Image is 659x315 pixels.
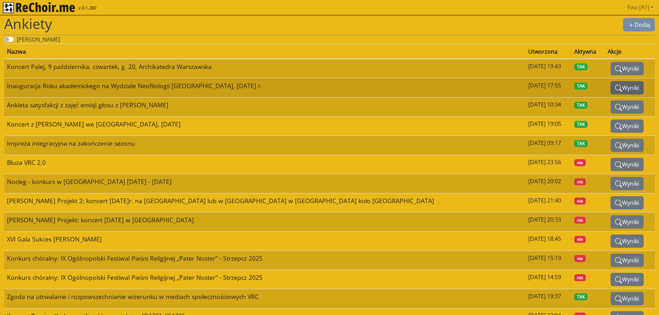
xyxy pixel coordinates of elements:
span: nie [574,236,586,243]
span: v.0.1.280 [78,5,96,11]
svg: search [615,276,622,283]
td: Inauguracja Roku akademickego na Wydziale Neofilologii [GEOGRAPHIC_DATA], [DATE] r. [4,78,525,98]
button: searchWyniki [611,235,644,248]
td: Koncert z [PERSON_NAME] we [GEOGRAPHIC_DATA], [DATE] [4,117,525,136]
td: [PERSON_NAME] Projekt 2: koncert [DATE]r. na [GEOGRAPHIC_DATA] lub w [GEOGRAPHIC_DATA] w [GEOGRAP... [4,193,525,213]
td: Bluza VRC 2.0 [4,155,525,174]
svg: search [615,104,622,111]
label: [PERSON_NAME] [17,35,60,44]
button: searchWyniki [611,158,644,171]
td: Konkurs chóralny: IX Ogólnopolski Festiwal Pieśni Religijnej „Pater Noster” - Strzepcz 2025 [4,251,525,270]
svg: search [615,161,622,168]
td: [DATE] 10:34 [525,98,572,117]
span: TAK [574,83,588,90]
td: [DATE] 19:37 [525,289,572,308]
svg: search [615,200,622,207]
td: [DATE] 09:17 [525,136,572,155]
td: Impreza integracyjna na zakończenie sezonu [4,136,525,155]
td: [DATE] 21:40 [525,193,572,213]
svg: search [615,295,622,302]
a: Ewa [A1] [624,0,656,14]
div: Nazwa [7,47,523,56]
span: TAK [574,121,588,128]
svg: search [615,123,622,130]
span: nie [574,159,586,166]
button: searchWyniki [611,120,644,133]
button: plusDodaj [623,18,655,31]
svg: plus [628,22,635,29]
div: Akcje [608,47,652,56]
span: TAK [574,102,588,109]
span: nie [574,255,586,262]
td: [PERSON_NAME] Projekt: koncert [DATE] w [GEOGRAPHIC_DATA] [4,213,525,232]
td: Nocleg - konkurs w [GEOGRAPHIC_DATA] [DATE] - [DATE] [4,174,525,193]
button: searchWyniki [611,273,644,286]
button: searchWyniki [611,292,644,305]
button: searchWyniki [611,177,644,190]
td: [DATE] 20:02 [525,174,572,193]
td: [DATE] 18:45 [525,232,572,251]
td: XVI Gala Sukces [PERSON_NAME] [4,232,525,251]
span: TAK [574,140,588,147]
button: searchWyniki [611,100,644,114]
img: rekłajer mi [3,2,75,13]
button: searchWyniki [611,196,644,209]
svg: search [615,66,622,72]
svg: search [615,238,622,245]
div: Aktywna [574,47,602,56]
span: TAK [574,293,588,300]
td: [DATE] 15:19 [525,251,572,270]
span: nie [574,274,586,281]
span: Ankiety [4,14,52,33]
button: searchWyniki [611,254,644,267]
span: TAK [574,63,588,70]
div: Utworzona [528,47,569,56]
button: searchWyniki [611,62,644,75]
svg: search [615,257,622,264]
button: searchWyniki [611,139,644,152]
td: [DATE] 14:59 [525,270,572,289]
svg: search [615,85,622,92]
svg: search [615,180,622,187]
button: searchWyniki [611,81,644,94]
span: nie [574,178,586,185]
td: [DATE] 19:05 [525,117,572,136]
td: [DATE] 17:55 [525,78,572,98]
td: Konkurs chóralny: IX Ogólnopolski Festiwal Pieśni Religijnej „Pater Noster” - Strzepcz 2025 [4,270,525,289]
svg: search [615,142,622,149]
td: Zgoda na utrwalanie i rozpowszechnianie wizerunku w mediach społecznościowych VRC [4,289,525,308]
td: Ankieta satysfakcji z zajęć emisji głosu z [PERSON_NAME] [4,98,525,117]
span: nie [574,217,586,224]
button: searchWyniki [611,215,644,229]
td: [DATE] 20:33 [525,213,572,232]
td: [DATE] 23:56 [525,155,572,174]
span: nie [574,198,586,205]
td: Koncert Palej, 9 października, czwartek, g. 20, Archikatedra Warszawska [4,59,525,78]
td: [DATE] 19:43 [525,59,572,78]
svg: search [615,219,622,226]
